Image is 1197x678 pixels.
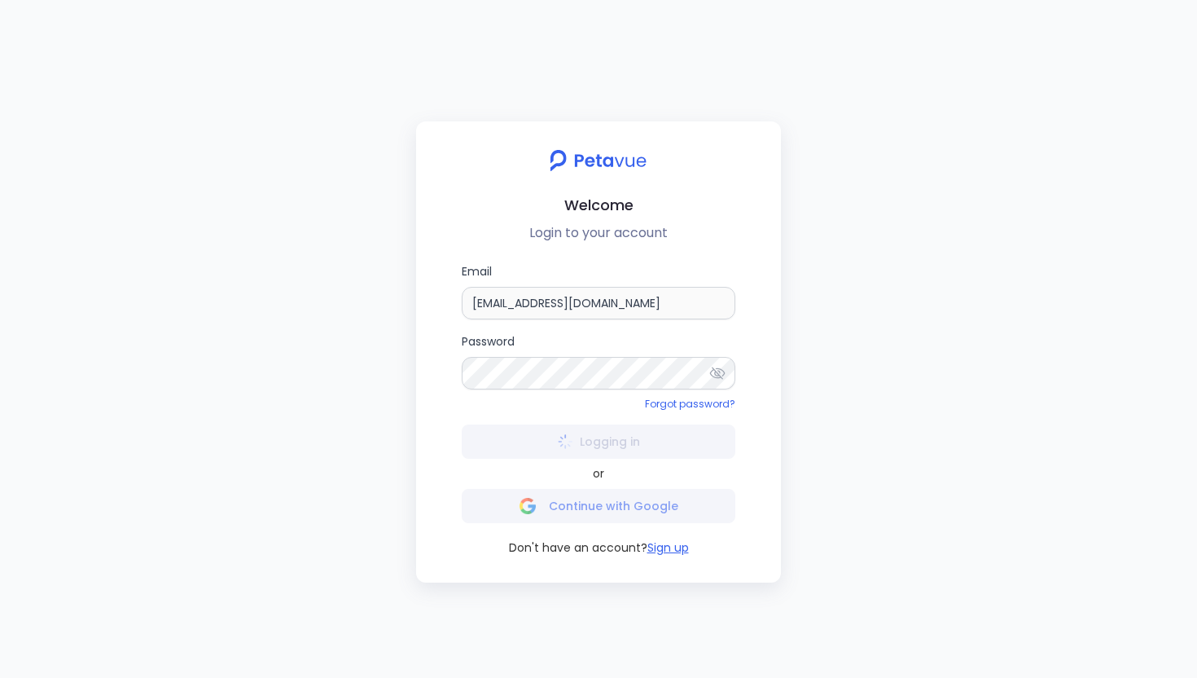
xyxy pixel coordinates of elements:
p: Login to your account [429,223,768,243]
label: Email [462,262,735,319]
span: Don't have an account? [509,539,647,557]
span: or [593,465,604,482]
button: Sign up [647,539,689,557]
a: Forgot password? [645,397,735,411]
h2: Welcome [429,193,768,217]
img: petavue logo [539,141,657,180]
input: Email [462,287,735,319]
label: Password [462,332,735,390]
input: Password [462,357,735,390]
